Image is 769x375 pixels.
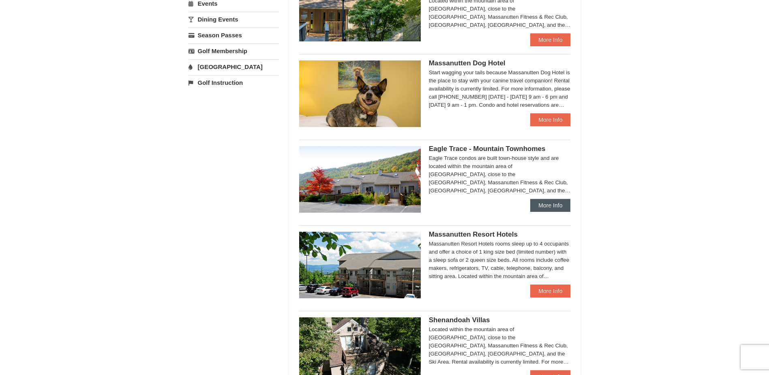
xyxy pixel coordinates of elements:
[189,59,279,74] a: [GEOGRAPHIC_DATA]
[530,284,570,297] a: More Info
[189,75,279,90] a: Golf Instruction
[429,325,571,366] div: Located within the mountain area of [GEOGRAPHIC_DATA], close to the [GEOGRAPHIC_DATA], Massanutte...
[429,59,506,67] span: Massanutten Dog Hotel
[530,113,570,126] a: More Info
[429,145,546,153] span: Eagle Trace - Mountain Townhomes
[429,69,571,109] div: Start wagging your tails because Massanutten Dog Hotel is the place to stay with your canine trav...
[299,146,421,213] img: 19218983-1-9b289e55.jpg
[530,199,570,212] a: More Info
[429,316,490,324] span: Shenandoah Villas
[429,231,518,238] span: Massanutten Resort Hotels
[189,28,279,43] a: Season Passes
[299,60,421,127] img: 27428181-5-81c892a3.jpg
[299,232,421,298] img: 19219026-1-e3b4ac8e.jpg
[189,43,279,58] a: Golf Membership
[429,154,571,195] div: Eagle Trace condos are built town-house style and are located within the mountain area of [GEOGRA...
[189,12,279,27] a: Dining Events
[429,240,571,280] div: Massanutten Resort Hotels rooms sleep up to 4 occupants and offer a choice of 1 king size bed (li...
[530,33,570,46] a: More Info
